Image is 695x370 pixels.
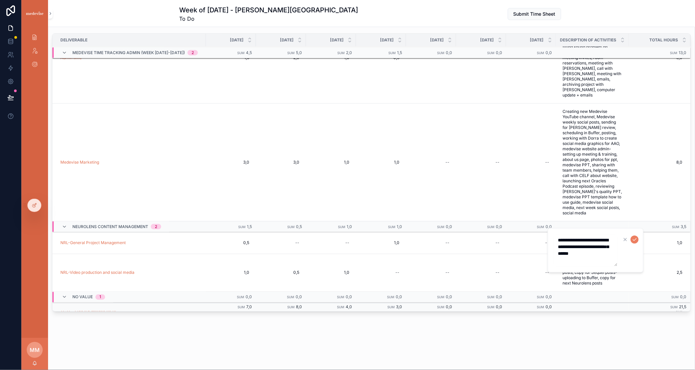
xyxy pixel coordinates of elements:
[546,270,550,275] div: --
[263,270,299,275] span: 0,5
[496,224,502,229] span: 0,0
[445,270,449,275] div: --
[99,295,101,300] div: 1
[21,27,48,79] div: scrollable content
[155,224,157,229] div: 2
[213,240,249,246] span: 0,5
[313,270,349,275] span: 1,0
[72,295,93,300] span: No value
[513,11,556,17] span: Submit Time Sheet
[363,240,399,246] span: 1,0
[296,50,302,55] span: 5,0
[246,305,252,310] span: 7,0
[397,50,402,55] span: 1,5
[672,296,679,299] small: Sum
[213,160,249,165] span: 3,0
[346,295,352,300] span: 0,0
[629,240,683,246] span: 1,0
[263,160,299,165] span: 3,0
[487,225,494,229] small: Sum
[295,240,299,246] div: --
[213,270,249,275] span: 1,0
[495,270,499,275] div: --
[537,306,545,309] small: Sum
[396,295,402,300] span: 0,0
[446,224,452,229] span: 0,0
[446,50,452,55] span: 0,0
[546,305,552,310] span: 0,0
[346,50,352,55] span: 2,0
[629,160,683,165] span: 8,0
[430,37,444,43] span: [DATE]
[237,51,245,55] small: Sum
[388,225,395,229] small: Sum
[230,37,244,43] span: [DATE]
[629,270,683,275] span: 2,5
[546,50,552,55] span: 0,0
[437,51,444,55] small: Sum
[537,51,545,55] small: Sum
[387,296,394,299] small: Sum
[496,50,502,55] span: 0,0
[496,295,502,300] span: 0,0
[345,240,349,246] div: --
[670,51,678,55] small: Sum
[546,160,550,165] div: --
[537,225,545,229] small: Sum
[679,50,687,55] span: 13,0
[180,15,358,23] span: To Do
[287,225,295,229] small: Sum
[487,51,494,55] small: Sum
[287,306,295,309] small: Sum
[563,259,622,286] span: planning weekly posts, creating clips, drafting copy, scheduling posts, copy for Sequel posts- up...
[296,305,302,310] span: 8,0
[437,225,444,229] small: Sum
[30,346,40,354] span: MM
[508,8,561,20] button: Submit Time Sheet
[563,109,622,216] span: Creating new Medevise YouTube channel, Medevise weekly social posts, sending for [PERSON_NAME] re...
[397,224,402,229] span: 1,0
[280,37,294,43] span: [DATE]
[487,296,494,299] small: Sum
[192,50,194,55] div: 2
[313,160,349,165] span: 1,0
[445,160,449,165] div: --
[60,160,99,165] a: Medevise Marketing
[680,295,687,300] span: 0,0
[446,295,452,300] span: 0,0
[337,296,344,299] small: Sum
[287,296,294,299] small: Sum
[72,50,185,55] span: Medevise Time Tracking ADMIN (week [DATE]-[DATE])
[60,270,134,275] a: NRL-Video production and social media
[445,240,449,246] div: --
[496,305,502,310] span: 0,0
[546,240,550,246] div: --
[537,296,545,299] small: Sum
[388,51,396,55] small: Sum
[437,296,444,299] small: Sum
[296,224,302,229] span: 0,5
[247,224,252,229] span: 1,5
[180,5,358,15] h1: Week of [DATE] - [PERSON_NAME][GEOGRAPHIC_DATA]
[495,160,499,165] div: --
[560,37,617,43] span: Description of Activities
[25,11,44,16] img: App logo
[60,240,126,246] a: NRL-General Project Management
[387,306,395,309] small: Sum
[60,37,87,43] span: Deliverable
[363,160,399,165] span: 1,0
[346,305,352,310] span: 4,0
[337,306,344,309] small: Sum
[347,224,352,229] span: 1,0
[237,296,244,299] small: Sum
[671,306,678,309] small: Sum
[338,225,345,229] small: Sum
[395,270,399,275] div: --
[487,306,494,309] small: Sum
[650,37,678,43] span: Total Hours
[238,225,246,229] small: Sum
[546,224,552,229] span: 0,0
